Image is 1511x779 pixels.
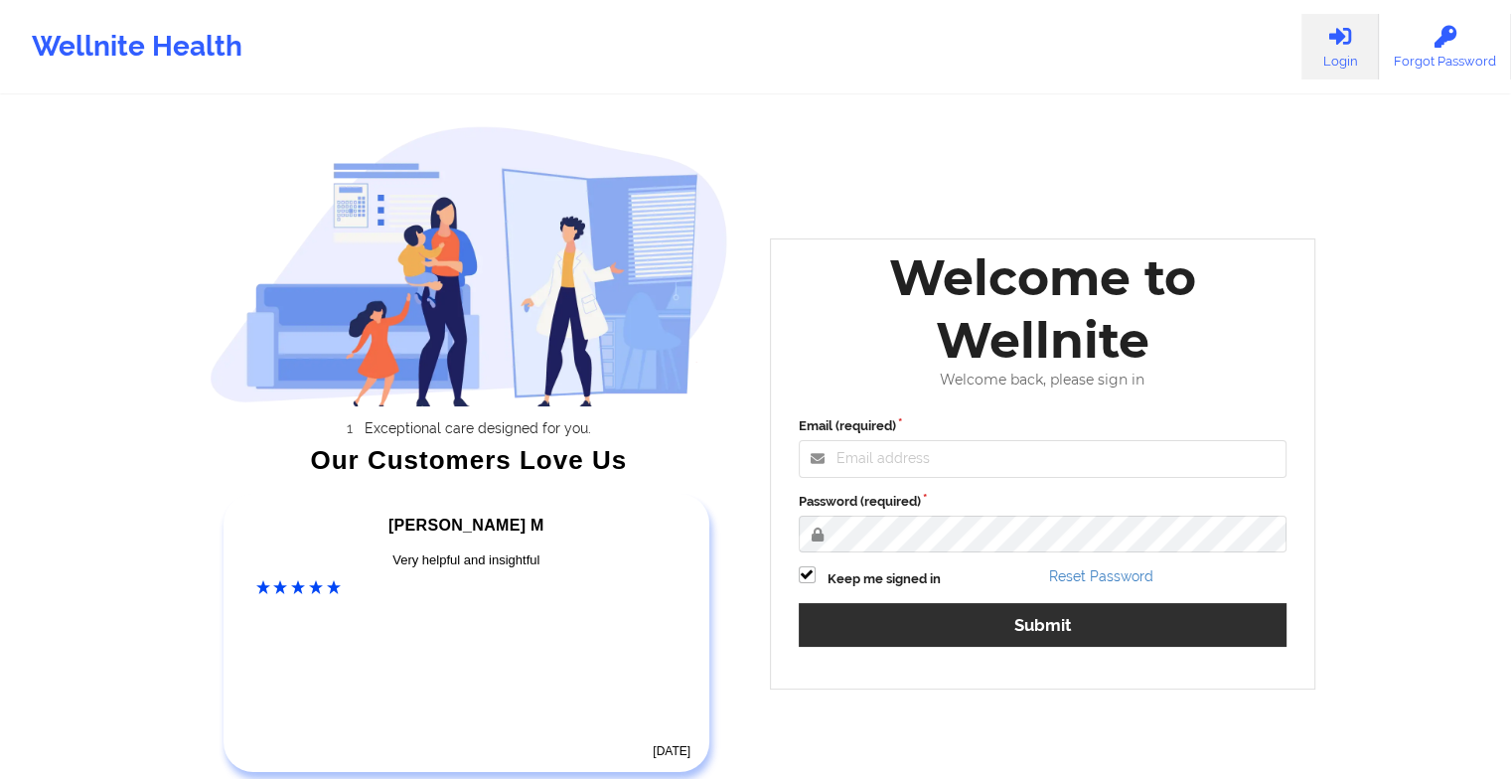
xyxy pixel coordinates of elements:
[653,744,690,758] time: [DATE]
[388,517,544,534] span: [PERSON_NAME] M
[256,550,678,570] div: Very helpful and insightful
[799,440,1287,478] input: Email address
[785,246,1301,372] div: Welcome to Wellnite
[227,420,728,436] li: Exceptional care designed for you.
[210,125,728,406] img: wellnite-auth-hero_200.c722682e.png
[1301,14,1379,79] a: Login
[799,416,1287,436] label: Email (required)
[1049,568,1153,584] a: Reset Password
[1379,14,1511,79] a: Forgot Password
[828,569,941,589] label: Keep me signed in
[799,492,1287,512] label: Password (required)
[799,603,1287,646] button: Submit
[785,372,1301,389] div: Welcome back, please sign in
[210,450,728,470] div: Our Customers Love Us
